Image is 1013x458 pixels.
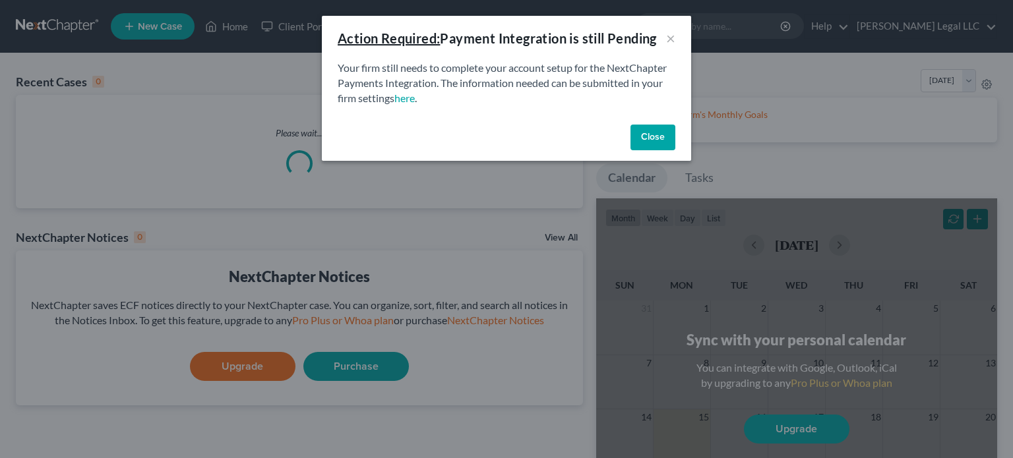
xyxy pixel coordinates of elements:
u: Action Required: [338,30,440,46]
div: Payment Integration is still Pending [338,29,657,47]
button: Close [630,125,675,151]
p: Your firm still needs to complete your account setup for the NextChapter Payments Integration. Th... [338,61,675,106]
a: here [394,92,415,104]
button: × [666,30,675,46]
